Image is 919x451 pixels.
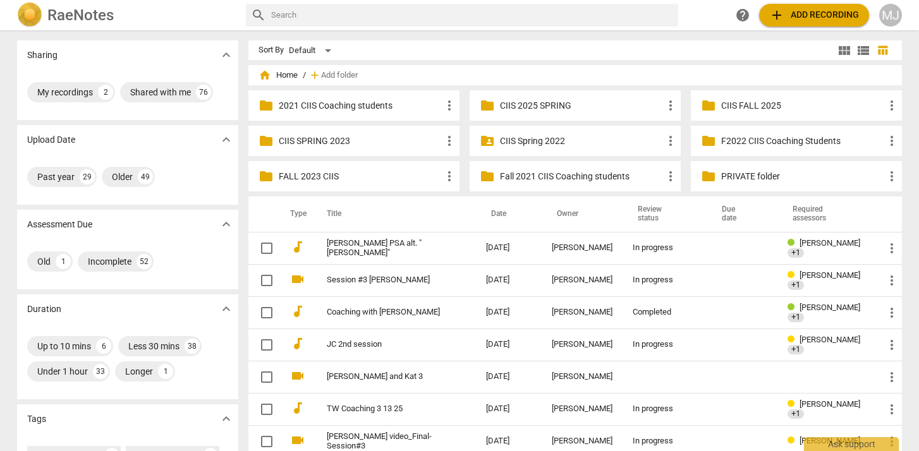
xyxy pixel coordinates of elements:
div: Sort By [259,45,284,55]
span: expand_more [219,301,234,316]
div: [PERSON_NAME] [552,436,612,446]
p: F2022 CIIS Coaching Students [721,135,884,148]
span: add [308,69,321,81]
div: Past year [37,171,75,183]
button: List view [854,41,873,60]
span: videocam [290,368,305,383]
div: 49 [138,169,153,184]
div: [PERSON_NAME] [552,372,612,382]
div: In progress [633,275,696,285]
div: 38 [185,339,200,354]
span: expand_more [219,217,234,232]
span: videocam [290,272,305,287]
a: Coaching with [PERSON_NAME] [327,308,441,317]
input: Search [271,5,673,25]
td: [DATE] [476,393,542,425]
div: +1 [788,313,804,322]
td: [DATE] [476,361,542,393]
p: Fall 2021 CIIS Coaching students [500,170,663,183]
span: more_vert [884,402,899,417]
th: Date [476,196,542,232]
div: 52 [137,254,152,269]
span: more_vert [884,273,899,288]
span: [PERSON_NAME] [800,270,860,280]
th: Due date [707,196,777,232]
span: Add recording [769,8,859,23]
span: folder [259,133,274,148]
span: / [303,71,306,80]
button: Show more [217,130,236,149]
div: Shared with me [130,86,191,99]
div: In progress [633,340,696,349]
a: [PERSON_NAME] video_Final-Session#3 [327,432,441,451]
span: folder [701,169,716,184]
span: more_vert [884,241,899,256]
span: Review status: in progress [788,436,800,445]
span: more_vert [663,169,678,184]
th: Title [312,196,476,232]
span: audiotrack [290,400,305,416]
div: [PERSON_NAME] [552,404,612,414]
span: home [259,69,271,81]
p: Duration [27,303,61,316]
span: more_vert [884,370,899,385]
p: CIIS 2025 SPRING [500,99,663,112]
a: LogoRaeNotes [17,3,236,28]
span: Review status: in progress [788,399,800,409]
span: folder [480,98,495,113]
td: [DATE] [476,296,542,328]
div: +1 [788,345,804,354]
span: audiotrack [290,336,305,351]
span: Add folder [321,71,358,80]
p: CIIS Spring 2022 [500,135,663,148]
div: Ask support [804,437,899,451]
span: [PERSON_NAME] [800,436,860,445]
th: Review status [623,196,706,232]
div: [PERSON_NAME] [552,340,612,349]
span: add [769,8,784,23]
span: [PERSON_NAME] [800,335,860,344]
div: Longer [125,365,153,378]
a: [PERSON_NAME] and Kat 3 [327,372,441,382]
div: MJ [879,4,902,27]
p: Sharing [27,49,58,62]
span: more_vert [442,169,457,184]
p: FALL 2023 CIIS [279,170,442,183]
span: folder [480,169,495,184]
span: [PERSON_NAME] [800,399,860,409]
span: more_vert [442,133,457,148]
a: Help [731,4,754,27]
span: folder_shared [480,133,495,148]
span: +1 [788,248,804,258]
td: [DATE] [476,232,542,264]
div: 1 [56,254,71,269]
button: Show more [217,409,236,428]
span: table_chart [877,44,889,56]
div: 76 [196,85,211,100]
div: My recordings [37,86,93,99]
span: [PERSON_NAME] [800,238,860,248]
span: more_vert [884,98,899,113]
span: folder [259,98,274,113]
span: expand_more [219,132,234,147]
a: [PERSON_NAME] PSA alt. "[PERSON_NAME]" [327,239,441,258]
span: more_vert [884,169,899,184]
div: Old [37,255,51,268]
span: +1 [788,280,804,290]
div: Incomplete [88,255,131,268]
span: videocam [290,433,305,448]
p: 2021 CIIS Coaching students [279,99,442,112]
a: TW Coaching 3 13 25 [327,404,441,414]
span: folder [701,133,716,148]
td: [DATE] [476,328,542,361]
span: [PERSON_NAME] [800,303,860,312]
button: Tile view [835,41,854,60]
span: audiotrack [290,304,305,319]
div: Completed [633,308,696,317]
span: more_vert [884,337,899,352]
div: In progress [633,243,696,253]
span: folder [701,98,716,113]
button: Show more [217,45,236,64]
span: audiotrack [290,239,305,255]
